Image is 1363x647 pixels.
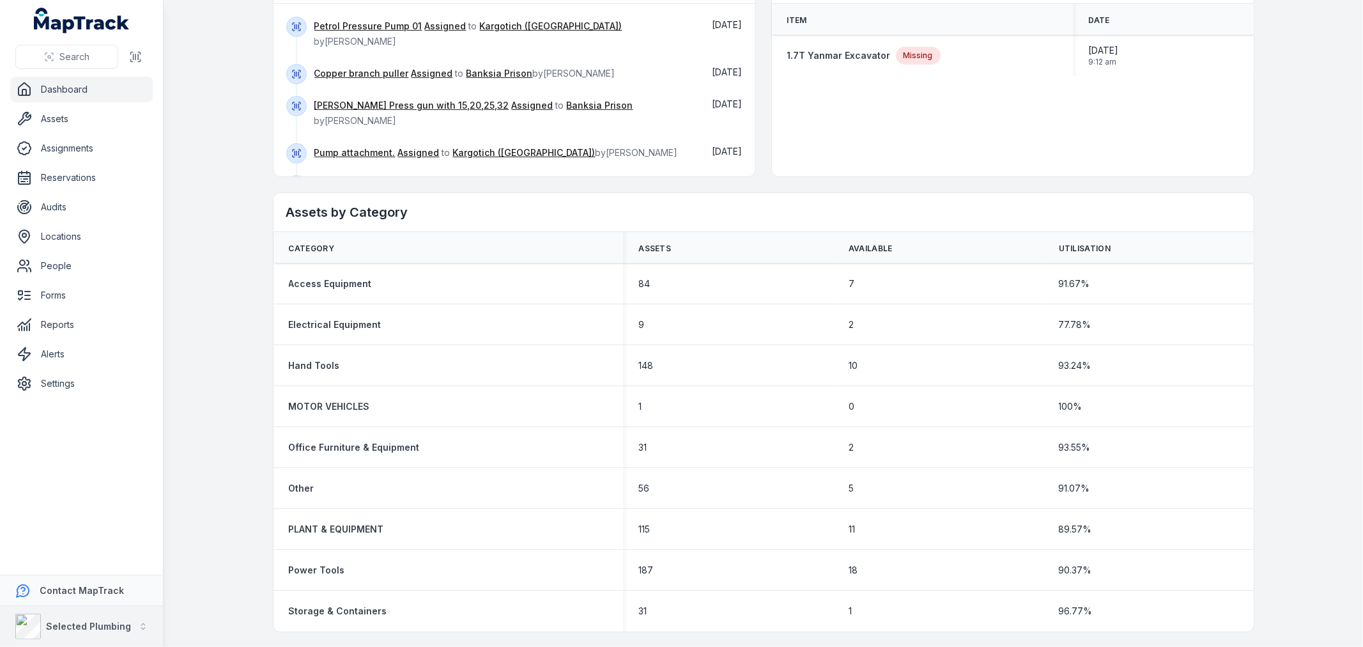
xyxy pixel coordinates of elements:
span: [DATE] [712,98,743,109]
strong: Contact MapTrack [40,585,124,596]
span: [DATE] [712,146,743,157]
span: 10 [849,359,858,372]
span: 5 [849,482,854,495]
span: 56 [638,482,649,495]
a: Assignments [10,136,153,161]
strong: Selected Plumbing [46,621,131,632]
span: Search [59,51,89,63]
span: [DATE] [1088,44,1118,57]
a: Reports [10,312,153,338]
span: 93.55 % [1059,441,1091,454]
a: PLANT & EQUIPMENT [289,523,384,536]
time: 9/1/2025, 8:35:59 AM [712,146,743,157]
a: Locations [10,224,153,249]
span: Category [289,244,334,254]
span: 31 [638,441,647,454]
a: Kargotich ([GEOGRAPHIC_DATA]) [480,20,622,33]
a: Assigned [425,20,466,33]
a: People [10,253,153,279]
a: Assigned [512,99,553,112]
span: 93.24 % [1059,359,1091,372]
a: Copper branch puller [314,67,409,80]
a: Power Tools [289,564,345,577]
span: 0 [849,400,854,413]
time: 9/1/2025, 9:23:51 AM [712,98,743,109]
span: 9 [638,318,644,331]
span: 18 [849,564,858,577]
h2: Assets by Category [286,203,1241,221]
a: Pump attachment. [314,146,396,159]
a: Reservations [10,165,153,191]
a: Kargotich ([GEOGRAPHIC_DATA]) [453,146,596,159]
a: 1.7T Yanmar Excavator [787,49,891,62]
a: Forms [10,283,153,308]
span: [DATE] [712,66,743,77]
button: Search [15,45,118,69]
span: 9:12 am [1088,57,1118,67]
time: 8/20/2025, 9:12:07 AM [1088,44,1118,67]
a: Alerts [10,341,153,367]
time: 9/1/2025, 1:30:21 PM [712,19,743,30]
span: 2 [849,318,854,331]
span: Date [1088,15,1110,26]
span: 11 [849,523,855,536]
span: Available [849,244,893,254]
a: Electrical Equipment [289,318,381,331]
span: to by [PERSON_NAME] [314,68,615,79]
span: to by [PERSON_NAME] [314,147,678,158]
span: 91.07 % [1059,482,1090,495]
a: Banksia Prison [567,99,633,112]
span: 115 [638,523,650,536]
span: [DATE] [712,19,743,30]
span: 96.77 % [1059,605,1093,618]
span: 89.57 % [1059,523,1092,536]
a: Access Equipment [289,277,372,290]
span: to by [PERSON_NAME] [314,100,633,126]
a: Hand Tools [289,359,340,372]
a: Other [289,482,314,495]
span: 2 [849,441,854,454]
a: MOTOR VEHICLES [289,400,370,413]
a: Petrol Pressure Pump 01 [314,20,422,33]
a: Dashboard [10,77,153,102]
span: Item [787,15,807,26]
span: Assets [638,244,671,254]
a: Banksia Prison [466,67,533,80]
a: Storage & Containers [289,605,387,618]
span: 90.37 % [1059,564,1092,577]
span: 77.78 % [1059,318,1091,331]
span: 187 [638,564,653,577]
span: Utilisation [1059,244,1111,254]
span: 84 [638,277,650,290]
a: Office Furniture & Equipment [289,441,420,454]
span: 1 [638,400,642,413]
span: 31 [638,605,647,618]
span: 91.67 % [1059,277,1090,290]
span: 100 % [1059,400,1082,413]
a: [PERSON_NAME] Press gun with 15,20,25,32 [314,99,509,112]
time: 9/1/2025, 9:23:51 AM [712,66,743,77]
span: 7 [849,277,854,290]
a: Assigned [398,146,440,159]
a: Assets [10,106,153,132]
a: Settings [10,371,153,396]
a: Assigned [412,67,453,80]
div: Missing [896,47,941,65]
a: Audits [10,194,153,220]
a: MapTrack [34,8,130,33]
span: 148 [638,359,653,372]
span: 1 [849,605,852,618]
span: to by [PERSON_NAME] [314,20,622,47]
